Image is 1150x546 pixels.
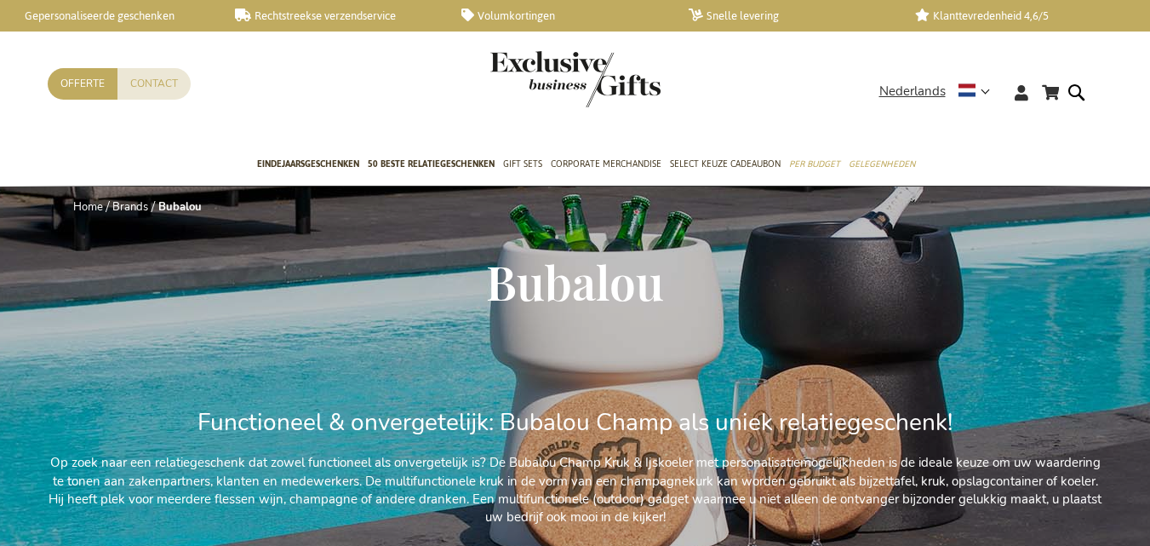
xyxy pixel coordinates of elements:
a: Contact [117,68,191,100]
a: 50 beste relatiegeschenken [368,144,495,187]
h2: Functioneel & onvergetelijk: Bubalou Champ als uniek relatiegeschenk! [48,410,1103,436]
a: Home [73,199,103,215]
a: Offerte [48,68,117,100]
a: Corporate Merchandise [551,144,661,187]
span: Select Keuze Cadeaubon [670,155,781,173]
strong: Bubalou [158,199,202,215]
span: Nederlands [879,82,946,101]
span: Corporate Merchandise [551,155,661,173]
a: Per Budget [789,144,840,187]
a: Gepersonaliseerde geschenken [9,9,208,23]
span: Gelegenheden [849,155,915,173]
a: Select Keuze Cadeaubon [670,144,781,187]
span: 50 beste relatiegeschenken [368,155,495,173]
a: Klanttevredenheid 4,6/5 [915,9,1114,23]
a: Rechtstreekse verzendservice [235,9,434,23]
a: Eindejaarsgeschenken [257,144,359,187]
span: Gift Sets [503,155,542,173]
img: Exclusive Business gifts logo [490,51,661,107]
span: Bubalou [486,250,664,313]
a: Snelle levering [689,9,888,23]
a: Gelegenheden [849,144,915,187]
a: Volumkortingen [461,9,661,23]
a: Gift Sets [503,144,542,187]
span: Eindejaarsgeschenken [257,155,359,173]
a: store logo [490,51,575,107]
span: Per Budget [789,155,840,173]
a: Brands [112,199,148,215]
